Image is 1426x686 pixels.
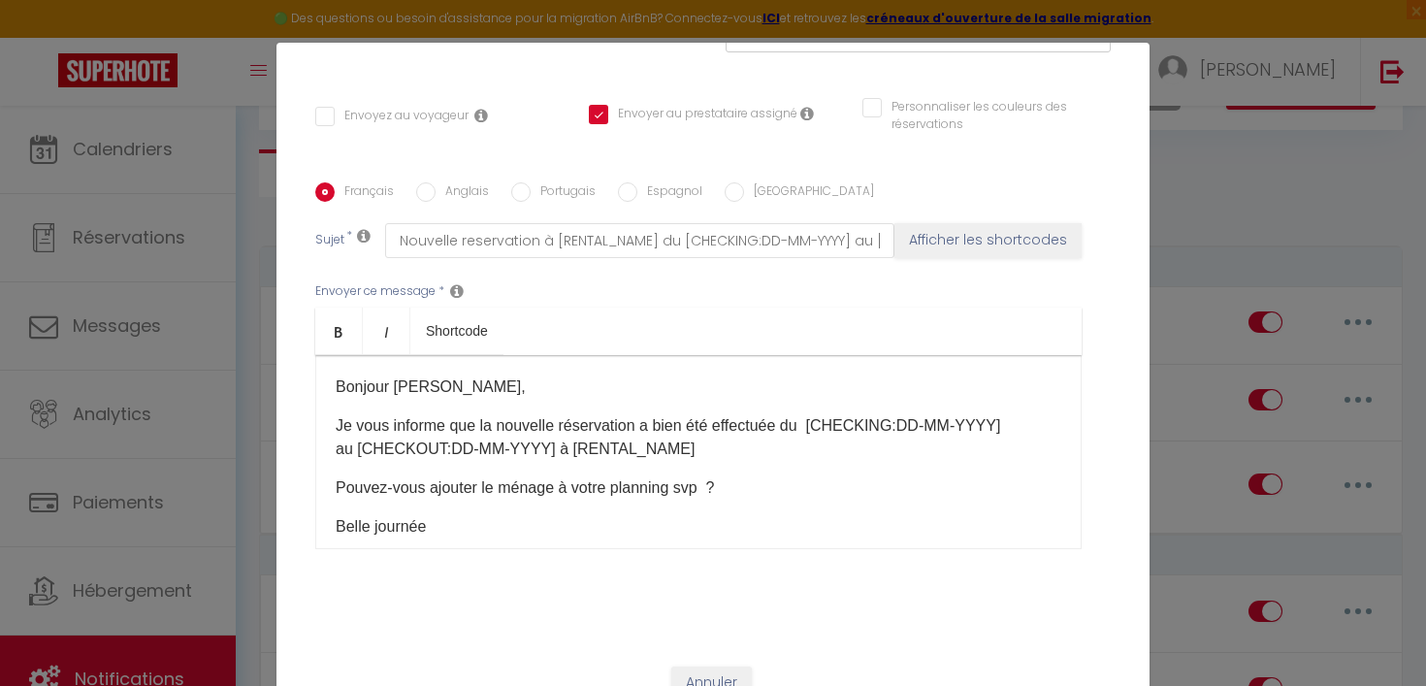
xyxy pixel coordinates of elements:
[336,414,1061,461] p: Je vous informe que la nouvelle réservation a bien été effectuée du [CHECKING:DD-MM-YYYY] ​au [CH...
[637,182,702,204] label: Espagnol
[1344,599,1411,671] iframe: Chat
[894,223,1082,258] button: Afficher les shortcodes
[315,308,363,354] a: Bold
[363,308,410,354] a: Italic
[474,108,488,123] i: Envoyer au voyageur
[744,182,874,204] label: [GEOGRAPHIC_DATA]
[410,308,503,354] a: Shortcode
[336,515,1061,539] p: Belle journée
[531,182,596,204] label: Portugais
[450,283,464,299] i: Message
[335,182,394,204] label: Français
[336,376,1061,399] p: Bonjour [PERSON_NAME],
[436,182,489,204] label: Anglais
[357,228,371,244] i: Subject
[800,106,814,121] i: Envoyer au prestataire si il est assigné
[336,476,1061,500] p: Pouvez-vous ajouter le ménage à votre planning svp ?
[16,8,74,66] button: Ouvrir le widget de chat LiveChat
[315,231,344,251] label: Sujet
[315,282,436,301] label: Envoyer ce message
